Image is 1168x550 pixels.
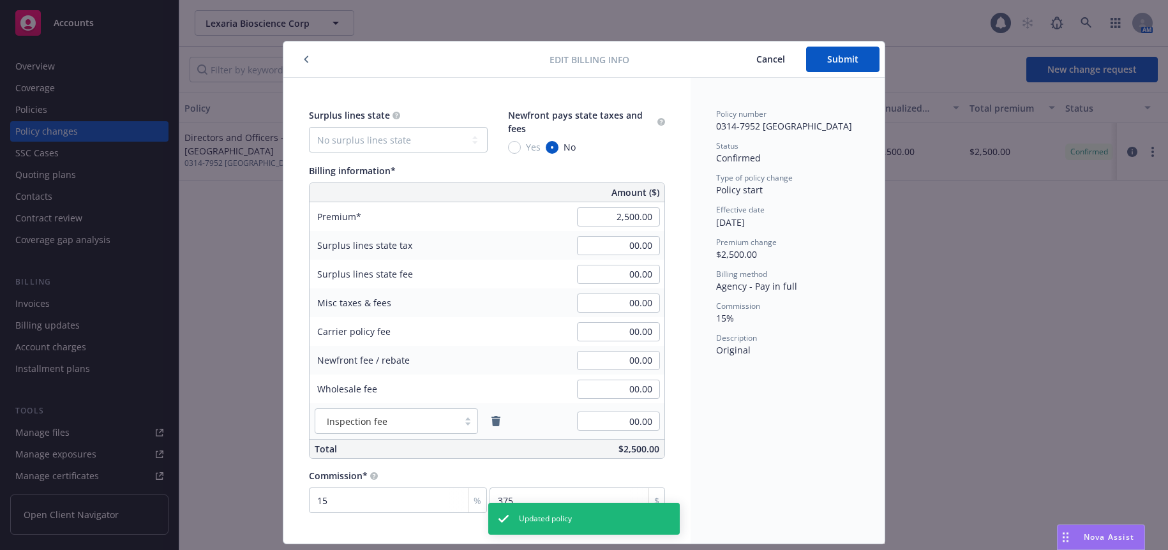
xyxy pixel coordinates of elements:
span: Updated policy [519,513,572,524]
div: Drag to move [1058,525,1074,549]
span: Status [716,140,738,151]
span: [DATE] [716,216,745,228]
span: Description [716,332,757,343]
button: Submit [806,47,880,72]
input: 0.00 [577,412,660,431]
span: Commission* [309,470,368,482]
span: Amount ($) [611,186,659,199]
input: 0.00 [577,351,660,370]
span: $ [654,494,659,507]
span: Newfront fee / rebate [317,354,410,366]
span: Surplus lines state [309,109,390,121]
input: 0.00 [577,207,660,227]
a: remove [488,413,504,429]
input: 0.00 [577,265,660,284]
span: Edit billing info [550,53,629,66]
span: Nova Assist [1084,531,1134,542]
button: Nova Assist [1057,524,1145,550]
span: 15% [716,312,734,324]
span: Misc taxes & fees [317,297,391,309]
span: Inspection fee [327,415,387,428]
span: Billing method [716,269,767,279]
span: Inspection fee [322,415,452,428]
button: Cancel [735,47,806,72]
span: Newfront pays state taxes and fees [508,109,643,135]
span: $2,500.00 [716,248,757,260]
span: Policy number [716,108,767,119]
span: Cancel [756,53,785,65]
input: No [546,141,558,154]
span: Premium [317,211,361,223]
span: Surplus lines state fee [317,268,413,280]
input: 0.00 [577,236,660,255]
span: $2,500.00 [618,443,659,455]
span: Yes [526,140,541,154]
span: Total [315,443,337,455]
span: Premium change [716,237,777,248]
span: Carrier policy fee [317,325,391,338]
span: Confirmed [716,152,761,164]
input: 0.00 [577,322,660,341]
span: Type of policy change [716,172,793,183]
span: % [474,494,481,507]
span: Original [716,344,751,356]
span: Policy start [716,184,763,196]
span: Submit [827,53,858,65]
input: Yes [508,141,521,154]
span: Agency - Pay in full [716,280,797,292]
span: Commission [716,301,760,311]
span: Effective date [716,204,765,215]
span: Wholesale fee [317,383,377,395]
span: Surplus lines state tax [317,239,412,251]
input: 0.00 [577,294,660,313]
span: 0314-7952 [GEOGRAPHIC_DATA] [716,120,852,132]
span: No [564,140,576,154]
span: Billing information* [309,165,396,177]
input: 0.00 [577,380,660,399]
